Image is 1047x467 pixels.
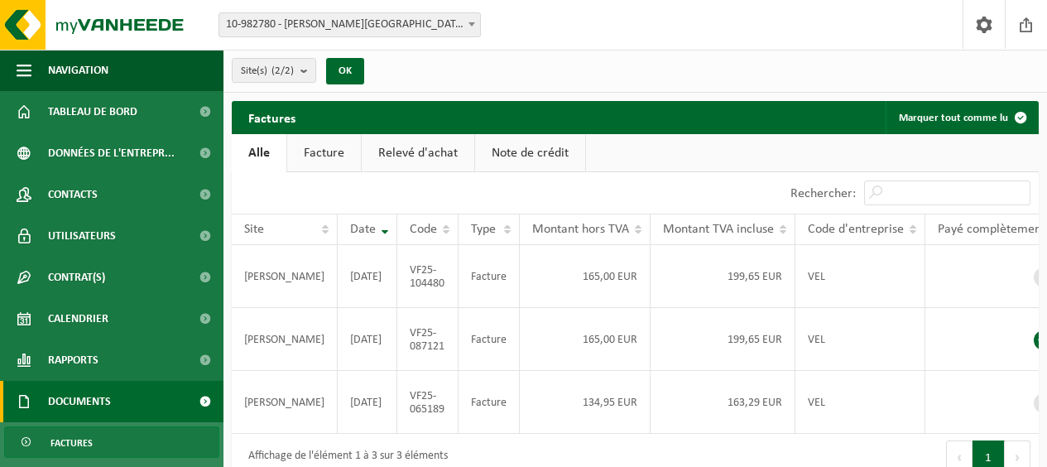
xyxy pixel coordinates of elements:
[475,134,585,172] a: Note de crédit
[232,371,338,434] td: [PERSON_NAME]
[532,223,629,236] span: Montant hors TVA
[651,245,795,308] td: 199,65 EUR
[50,427,93,459] span: Factures
[241,59,294,84] span: Site(s)
[48,91,137,132] span: Tableau de bord
[520,308,651,371] td: 165,00 EUR
[48,50,108,91] span: Navigation
[244,223,264,236] span: Site
[232,101,312,133] h2: Factures
[397,245,459,308] td: VF25-104480
[397,371,459,434] td: VF25-065189
[795,245,925,308] td: VEL
[338,371,397,434] td: [DATE]
[362,134,474,172] a: Relevé d'achat
[663,223,774,236] span: Montant TVA incluse
[886,101,1037,134] button: Marquer tout comme lu
[459,308,520,371] td: Facture
[938,223,1045,236] span: Payé complètement
[219,13,480,36] span: 10-982780 - ZILBERMANN MICHAEL - ESTAIMBOURG
[397,308,459,371] td: VF25-087121
[651,308,795,371] td: 199,65 EUR
[232,308,338,371] td: [PERSON_NAME]
[4,426,219,458] a: Factures
[48,174,98,215] span: Contacts
[48,298,108,339] span: Calendrier
[338,308,397,371] td: [DATE]
[795,371,925,434] td: VEL
[350,223,376,236] span: Date
[326,58,364,84] button: OK
[232,134,286,172] a: Alle
[520,371,651,434] td: 134,95 EUR
[338,245,397,308] td: [DATE]
[790,187,856,200] label: Rechercher:
[48,381,111,422] span: Documents
[287,134,361,172] a: Facture
[232,245,338,308] td: [PERSON_NAME]
[459,371,520,434] td: Facture
[48,339,98,381] span: Rapports
[410,223,437,236] span: Code
[459,245,520,308] td: Facture
[808,223,904,236] span: Code d'entreprise
[471,223,496,236] span: Type
[48,215,116,257] span: Utilisateurs
[219,12,481,37] span: 10-982780 - ZILBERMANN MICHAEL - ESTAIMBOURG
[232,58,316,83] button: Site(s)(2/2)
[48,257,105,298] span: Contrat(s)
[795,308,925,371] td: VEL
[48,132,175,174] span: Données de l'entrepr...
[271,65,294,76] count: (2/2)
[520,245,651,308] td: 165,00 EUR
[651,371,795,434] td: 163,29 EUR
